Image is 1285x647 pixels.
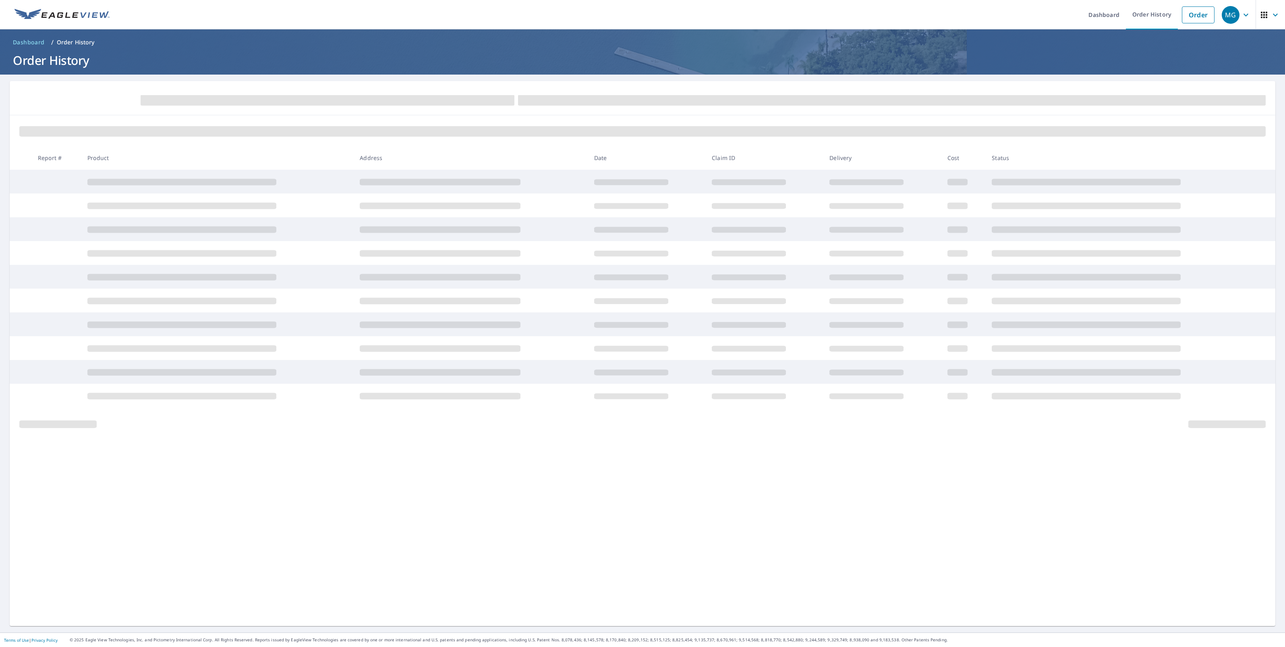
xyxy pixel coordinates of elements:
div: MG [1222,6,1239,24]
th: Address [353,146,588,170]
th: Product [81,146,353,170]
p: © 2025 Eagle View Technologies, Inc. and Pictometry International Corp. All Rights Reserved. Repo... [70,637,1281,643]
th: Delivery [823,146,941,170]
p: Order History [57,38,95,46]
a: Order [1182,6,1215,23]
img: EV Logo [15,9,110,21]
th: Report # [31,146,81,170]
a: Privacy Policy [31,637,58,643]
th: Date [588,146,705,170]
th: Claim ID [705,146,823,170]
a: Dashboard [10,36,48,49]
th: Status [985,146,1258,170]
th: Cost [941,146,986,170]
nav: breadcrumb [10,36,1275,49]
span: Dashboard [13,38,45,46]
p: | [4,638,58,643]
a: Terms of Use [4,637,29,643]
li: / [51,37,54,47]
h1: Order History [10,52,1275,69]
